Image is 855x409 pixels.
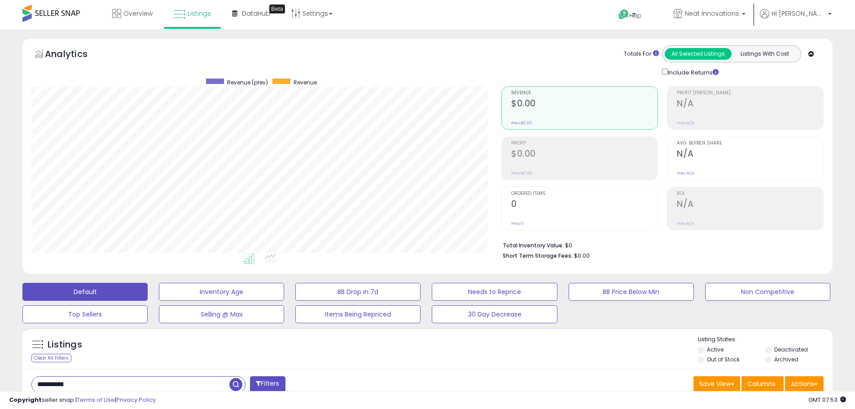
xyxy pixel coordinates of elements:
[707,356,740,363] label: Out of Stock
[503,239,817,250] li: $0
[611,2,659,29] a: Help
[22,305,148,323] button: Top Sellers
[677,98,823,110] h2: N/A
[511,141,658,146] span: Profit
[741,376,784,391] button: Columns
[707,346,723,353] label: Active
[655,67,729,77] div: Include Returns
[45,48,105,62] h5: Analytics
[511,171,532,176] small: Prev: $0.00
[22,283,148,301] button: Default
[731,48,798,60] button: Listings With Cost
[677,171,694,176] small: Prev: N/A
[569,283,694,301] button: BB Price Below Min
[511,120,532,126] small: Prev: $0.00
[760,9,832,29] a: Hi [PERSON_NAME]
[774,356,798,363] label: Archived
[574,251,590,260] span: $0.00
[503,242,564,249] b: Total Inventory Value:
[77,396,115,404] a: Terms of Use
[665,48,732,60] button: All Selected Listings
[629,12,641,19] span: Help
[48,339,82,351] h5: Listings
[116,396,156,404] a: Privacy Policy
[295,305,421,323] button: Items Being Repriced
[677,141,823,146] span: Avg. Buybox Share
[159,305,284,323] button: Selling @ Max
[785,376,824,391] button: Actions
[432,283,557,301] button: Needs to Reprice
[9,396,42,404] strong: Copyright
[511,149,658,161] h2: $0.00
[677,191,823,196] span: ROI
[624,50,659,58] div: Totals For
[159,283,284,301] button: Inventory Age
[294,79,317,86] span: Revenue
[227,79,268,86] span: Revenue (prev)
[188,9,211,18] span: Listings
[9,396,156,405] div: seller snap | |
[693,376,740,391] button: Save View
[747,379,776,388] span: Columns
[705,283,830,301] button: Non Competitive
[677,120,694,126] small: Prev: N/A
[511,221,524,226] small: Prev: 0
[618,9,629,20] i: Get Help
[772,9,825,18] span: Hi [PERSON_NAME]
[503,252,573,259] b: Short Term Storage Fees:
[269,4,285,13] div: Tooltip anchor
[250,376,285,392] button: Filters
[295,283,421,301] button: BB Drop in 7d
[123,9,153,18] span: Overview
[511,199,658,211] h2: 0
[685,9,739,18] span: Neat Innovations
[677,199,823,211] h2: N/A
[31,354,71,362] div: Clear All Filters
[774,346,808,353] label: Deactivated
[242,9,270,18] span: DataHub
[432,305,557,323] button: 30 Day Decrease
[677,221,694,226] small: Prev: N/A
[511,98,658,110] h2: $0.00
[808,396,846,404] span: 2025-09-18 07:53 GMT
[677,149,823,161] h2: N/A
[511,91,658,96] span: Revenue
[511,191,658,196] span: Ordered Items
[677,91,823,96] span: Profit [PERSON_NAME]
[698,335,833,344] p: Listing States:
